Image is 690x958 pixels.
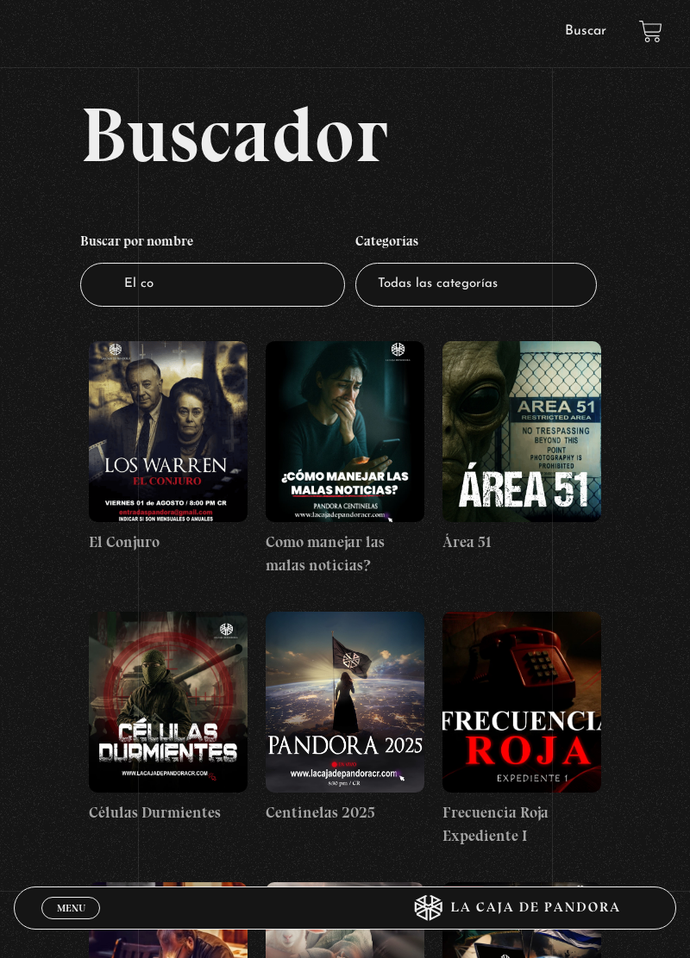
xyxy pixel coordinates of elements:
[89,801,248,824] h4: Células Durmientes
[89,612,248,824] a: Células Durmientes
[89,531,248,554] h4: El Conjuro
[51,917,91,929] span: Cerrar
[355,225,597,263] h4: Categorías
[442,801,601,848] h4: Frecuencia Roja Expediente I
[442,531,601,554] h4: Área 51
[639,20,662,43] a: View your shopping cart
[266,341,424,577] a: Como manejar las malas noticias?
[565,24,606,38] a: Buscar
[442,341,601,554] a: Área 51
[80,225,345,263] h4: Buscar por nombre
[89,341,248,554] a: El Conjuro
[266,801,424,824] h4: Centinelas 2025
[266,612,424,824] a: Centinelas 2025
[80,96,676,173] h2: Buscador
[57,903,85,913] span: Menu
[266,531,424,577] h4: Como manejar las malas noticias?
[442,612,601,848] a: Frecuencia Roja Expediente I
